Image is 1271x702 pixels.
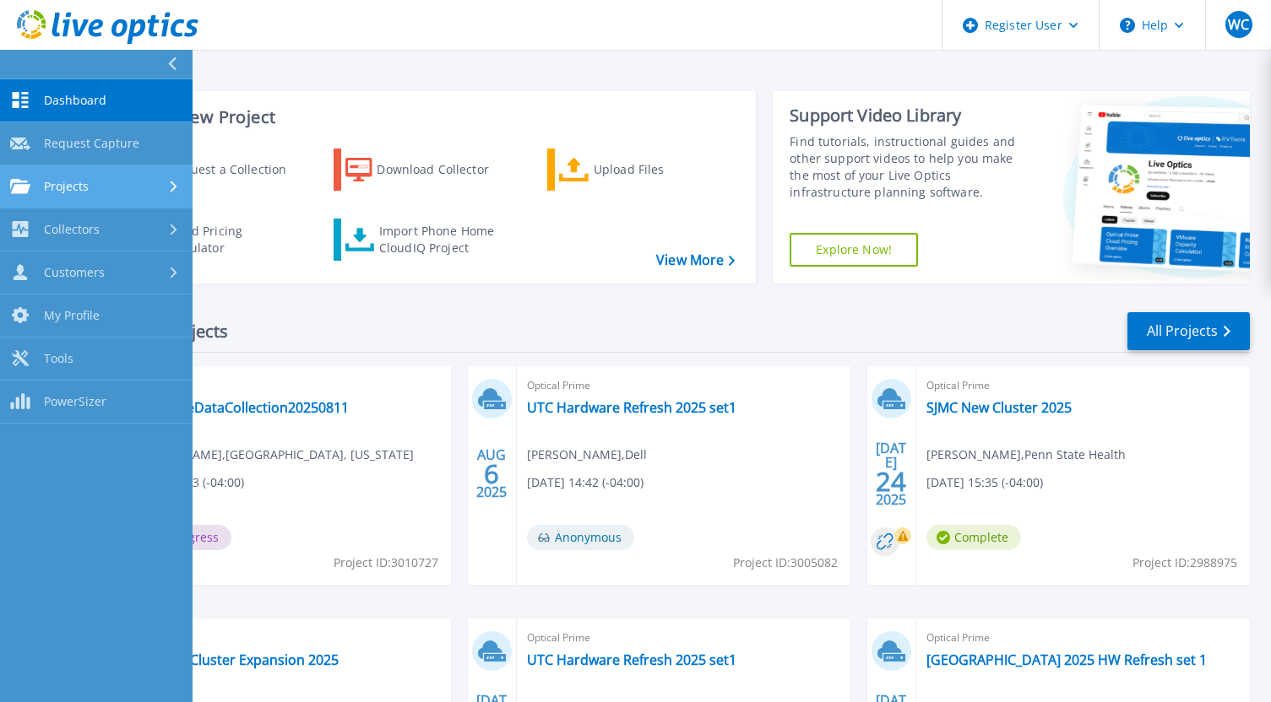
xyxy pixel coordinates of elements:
[44,222,100,237] span: Collectors
[379,223,511,256] div: Import Phone Home CloudIQ Project
[527,445,647,464] span: [PERSON_NAME] , Dell
[166,223,301,256] div: Cloud Pricing Calculator
[926,629,1240,647] span: Optical Prime
[168,153,303,186] div: Request a Collection
[128,651,339,668] a: HSH New Cluster Expansion 2025
[128,399,349,416] a: NewCastleDataCollection20250811
[44,93,106,108] span: Dashboard
[656,252,735,268] a: View More
[44,394,106,409] span: PowerSizer
[120,108,734,127] h3: Start a New Project
[44,351,73,366] span: Tools
[527,651,736,668] a: UTC Hardware Refresh 2025 set1
[594,153,729,186] div: Upload Files
[128,629,441,647] span: Optical Prime
[120,219,308,261] a: Cloud Pricing Calculator
[1127,312,1250,350] a: All Projects
[527,525,634,550] span: Anonymous
[44,265,105,280] span: Customers
[790,133,1029,201] div: Find tutorials, instructional guides and other support videos to help you make the most of your L...
[1228,18,1249,31] span: WC
[926,445,1126,464] span: [PERSON_NAME] , Penn State Health
[334,148,522,191] a: Download Collector
[44,136,139,151] span: Request Capture
[128,445,414,464] span: [PERSON_NAME] , [GEOGRAPHIC_DATA], [US_STATE]
[790,105,1029,127] div: Support Video Library
[527,473,644,492] span: [DATE] 14:42 (-04:00)
[527,629,840,647] span: Optical Prime
[926,399,1072,416] a: SJMC New Cluster 2025
[790,233,918,267] a: Explore Now!
[926,651,1207,668] a: [GEOGRAPHIC_DATA] 2025 HW Refresh set 1
[1132,553,1237,572] span: Project ID: 2988975
[44,308,100,323] span: My Profile
[484,467,499,481] span: 6
[377,153,512,186] div: Download Collector
[876,474,906,489] span: 24
[44,179,89,194] span: Projects
[926,473,1043,492] span: [DATE] 15:35 (-04:00)
[926,525,1021,550] span: Complete
[120,148,308,191] a: Request a Collection
[547,148,736,191] a: Upload Files
[875,443,907,505] div: [DATE] 2025
[334,553,438,572] span: Project ID: 3010727
[733,553,838,572] span: Project ID: 3005082
[475,443,508,505] div: AUG 2025
[128,376,441,395] span: Optical Prime
[527,376,840,395] span: Optical Prime
[527,399,736,416] a: UTC Hardware Refresh 2025 set1
[926,376,1240,395] span: Optical Prime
